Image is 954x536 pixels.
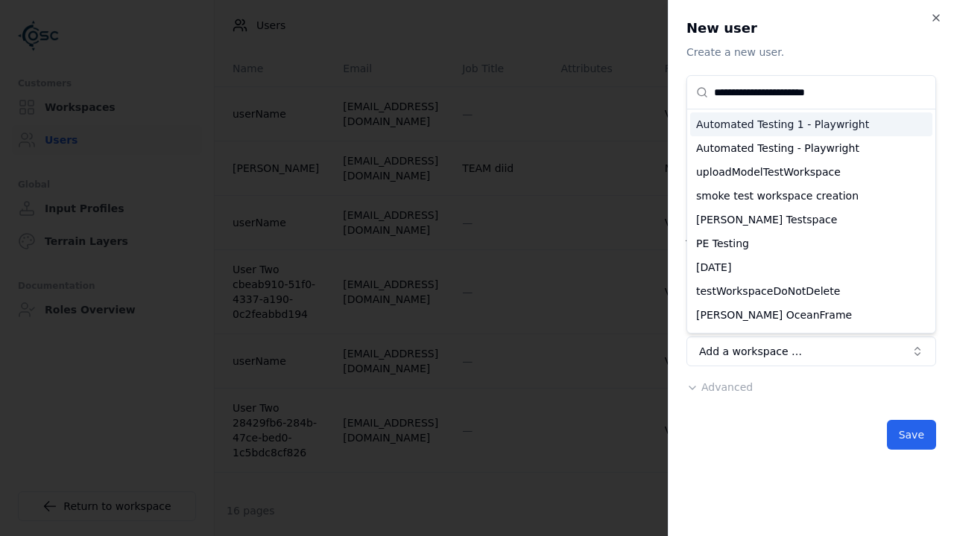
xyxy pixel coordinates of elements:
[690,136,932,160] div: Automated Testing - Playwright
[690,160,932,184] div: uploadModelTestWorkspace
[690,184,932,208] div: smoke test workspace creation
[690,279,932,303] div: testWorkspaceDoNotDelete
[690,232,932,255] div: PE Testing
[687,109,935,333] div: Suggestions
[690,208,932,232] div: [PERSON_NAME] Testspace
[690,303,932,327] div: [PERSON_NAME] OceanFrame
[690,327,932,351] div: usama test 4
[690,112,932,136] div: Automated Testing 1 - Playwright
[690,255,932,279] div: [DATE]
